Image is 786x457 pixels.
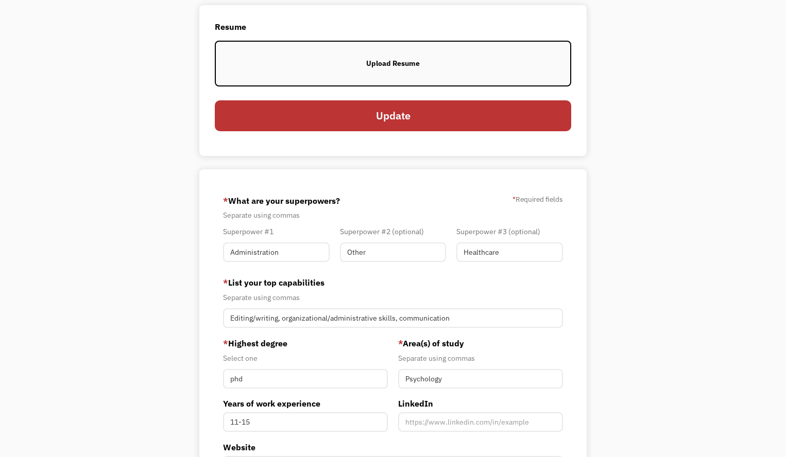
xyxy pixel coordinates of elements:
[223,397,388,410] label: Years of work experience
[340,225,447,238] div: Superpower #2 (optional)
[223,192,340,209] label: What are your superpowers?
[223,276,563,289] label: List your top capabilities
[223,308,563,328] input: Videography, photography, accounting
[215,21,571,140] form: Member-Update-Form-Resume
[223,369,388,389] input: Masters
[456,225,563,238] div: Superpower #3 (optional)
[223,441,563,453] label: Website
[223,337,388,349] label: Highest degree
[398,352,563,364] div: Separate using commas
[215,41,571,86] label: Upload Resume
[223,209,563,221] div: Separate using commas
[398,337,563,349] label: Area(s) of study
[512,193,563,205] label: Required fields
[215,100,571,131] input: Update
[223,225,330,238] div: Superpower #1
[215,21,571,33] label: Resume
[223,291,563,304] div: Separate using commas
[223,412,388,432] input: 5-10
[398,369,563,389] input: Anthropology, Education
[223,352,388,364] div: Select one
[398,397,563,410] label: LinkedIn
[398,412,563,432] input: https://www.linkedin.com/in/example
[366,57,420,69] div: Upload Resume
